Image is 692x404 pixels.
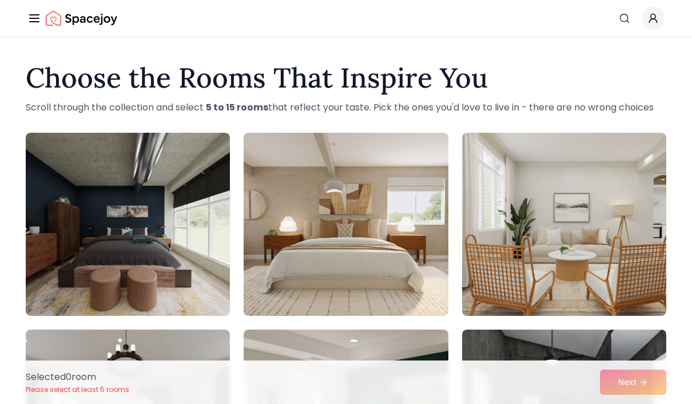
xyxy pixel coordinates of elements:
[26,101,666,114] p: Scroll through the collection and select that reflect your taste. Pick the ones you'd love to liv...
[26,370,129,384] p: Selected 0 room
[46,7,117,30] img: Spacejoy Logo
[46,7,117,30] a: Spacejoy
[244,133,448,316] img: Room room-2
[206,101,268,114] strong: 5 to 15 rooms
[26,385,129,394] p: Please select at least 5 rooms
[26,133,230,316] img: Room room-1
[26,64,666,92] h1: Choose the Rooms That Inspire You
[462,133,666,316] img: Room room-3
